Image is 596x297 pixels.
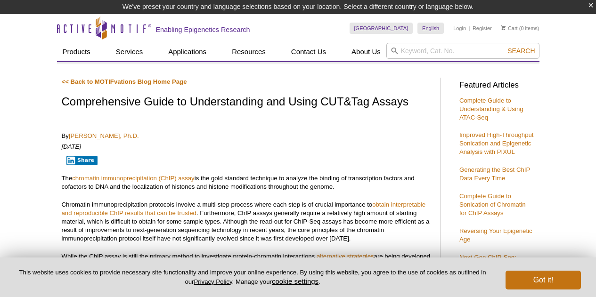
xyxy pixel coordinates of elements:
a: Applications [163,43,212,61]
a: Complete Guide to Sonication of Chromatin for ChIP Assays [459,193,526,217]
button: Got it! [506,271,581,289]
a: English [417,23,444,34]
a: Complete Guide to Understanding & Using ATAC-Seq [459,97,523,121]
li: | [469,23,470,34]
em: [DATE] [62,143,82,150]
a: Improved High-Throughput Sonication and Epigenetic Analysis with PIXUL [459,131,534,155]
a: Reversing Your Epigenetic Age [459,227,532,243]
a: Resources [226,43,271,61]
button: Share [66,156,98,165]
a: alternative strategies [317,253,374,260]
a: Products [57,43,96,61]
a: Login [453,25,466,32]
h2: Enabling Epigenetics Research [156,25,250,34]
li: (0 items) [501,23,539,34]
p: Chromatin immunoprecipitation protocols involve a multi-step process where each step is of crucia... [62,201,431,243]
button: Search [505,47,538,55]
img: Your Cart [501,25,506,30]
span: Search [507,47,535,55]
a: Register [473,25,492,32]
p: The is the gold standard technique to analyze the binding of transcription factors and cofactors ... [62,174,431,191]
a: About Us [346,43,386,61]
a: Cart [501,25,518,32]
p: This website uses cookies to provide necessary site functionality and improve your online experie... [15,268,490,286]
a: Services [110,43,149,61]
a: [GEOGRAPHIC_DATA] [350,23,413,34]
button: cookie settings [272,277,318,285]
h3: Featured Articles [459,81,535,89]
a: Generating the Best ChIP Data Every Time [459,166,530,182]
a: [PERSON_NAME], Ph.D. [69,132,139,139]
h1: Comprehensive Guide to Understanding and Using CUT&Tag Assays [62,96,431,109]
a: << Back to MOTIFvations Blog Home Page [62,78,187,85]
a: chromatin immunoprecipitation (ChIP) assay [72,175,194,182]
a: Next-Gen ChIP-Seq: Genome-Wide Single-Cell Analysis with Antibody-Guided Chromatin Tagmentation M... [459,254,531,295]
a: Contact Us [286,43,332,61]
input: Keyword, Cat. No. [386,43,539,59]
p: By [62,132,431,140]
a: Privacy Policy [194,278,232,285]
p: While the ChIP assay is still the primary method to investigate protein-chromatin interactions, a... [62,252,431,269]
